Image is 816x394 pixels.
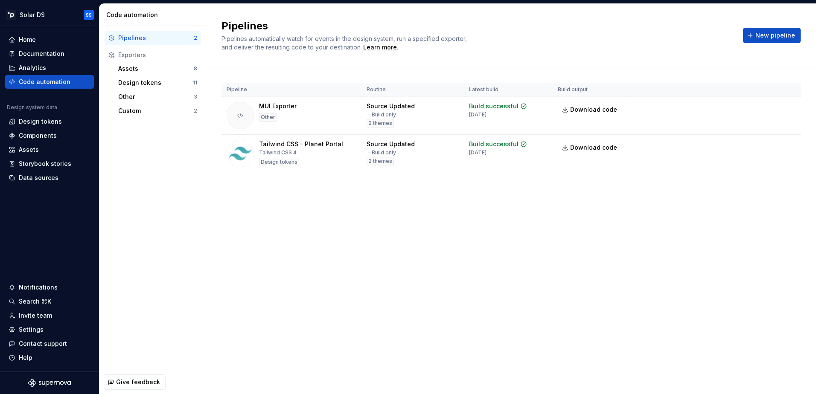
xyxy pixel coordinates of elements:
[118,93,194,101] div: Other
[367,149,396,156] div: → Build only
[5,47,94,61] a: Documentation
[5,171,94,185] a: Data sources
[362,44,398,51] span: .
[115,76,201,90] button: Design tokens11
[6,10,16,20] img: deb07db6-ec04-4ac8-9ca0-9ed434161f92.png
[19,311,52,320] div: Invite team
[19,339,67,348] div: Contact support
[20,11,45,19] div: Solar DS
[5,351,94,365] button: Help
[5,295,94,308] button: Search ⌘K
[5,309,94,322] a: Invite team
[469,140,519,148] div: Build successful
[259,149,297,156] div: Tailwind CSS 4
[367,102,415,110] div: Source Updated
[19,145,39,154] div: Assets
[118,51,197,59] div: Exporters
[5,157,94,171] a: Storybook stories
[5,323,94,336] a: Settings
[115,90,201,104] button: Other3
[2,6,97,24] button: Solar DSSS
[19,78,70,86] div: Code automation
[118,107,194,115] div: Custom
[118,34,194,42] div: Pipelines
[5,33,94,46] a: Home
[570,143,617,152] span: Download code
[194,93,197,100] div: 3
[259,140,343,148] div: Tailwind CSS - Planet Portal
[19,64,46,72] div: Analytics
[5,61,94,75] a: Analytics
[5,337,94,351] button: Contact support
[194,35,197,41] div: 2
[363,43,397,52] a: Learn more
[116,378,160,386] span: Give feedback
[469,102,519,110] div: Build successful
[5,281,94,294] button: Notifications
[19,117,62,126] div: Design tokens
[115,62,201,75] button: Assets8
[7,104,57,111] div: Design system data
[558,102,623,117] a: Download code
[558,140,623,155] a: Download code
[464,83,553,97] th: Latest build
[86,12,92,18] div: SS
[469,111,487,118] div: [DATE]
[115,104,201,118] button: Custom2
[19,325,44,334] div: Settings
[367,140,415,148] div: Source Updated
[469,149,487,156] div: [DATE]
[553,83,628,97] th: Build output
[5,115,94,128] a: Design tokens
[19,35,36,44] div: Home
[221,35,469,51] span: Pipelines automatically watch for events in the design system, run a specified exporter, and deli...
[361,83,464,97] th: Routine
[194,65,197,72] div: 8
[5,143,94,156] a: Assets
[570,105,617,114] span: Download code
[19,159,71,168] div: Storybook stories
[259,158,299,166] div: Design tokens
[194,107,197,114] div: 2
[743,28,801,43] button: New pipeline
[5,75,94,89] a: Code automation
[259,102,297,110] div: MUI Exporter
[19,283,58,292] div: Notifications
[368,120,392,127] span: 2 themes
[19,297,51,306] div: Search ⌘K
[19,131,57,140] div: Components
[118,78,193,87] div: Design tokens
[221,83,361,97] th: Pipeline
[118,64,194,73] div: Assets
[106,11,202,19] div: Code automation
[221,19,733,33] h2: Pipelines
[104,374,166,390] button: Give feedback
[259,113,277,122] div: Other
[367,111,396,118] div: → Build only
[19,174,58,182] div: Data sources
[19,353,32,362] div: Help
[368,158,392,165] span: 2 themes
[5,129,94,142] a: Components
[19,49,64,58] div: Documentation
[28,379,71,387] svg: Supernova Logo
[105,31,201,45] button: Pipelines2
[193,79,197,86] div: 11
[755,31,795,40] span: New pipeline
